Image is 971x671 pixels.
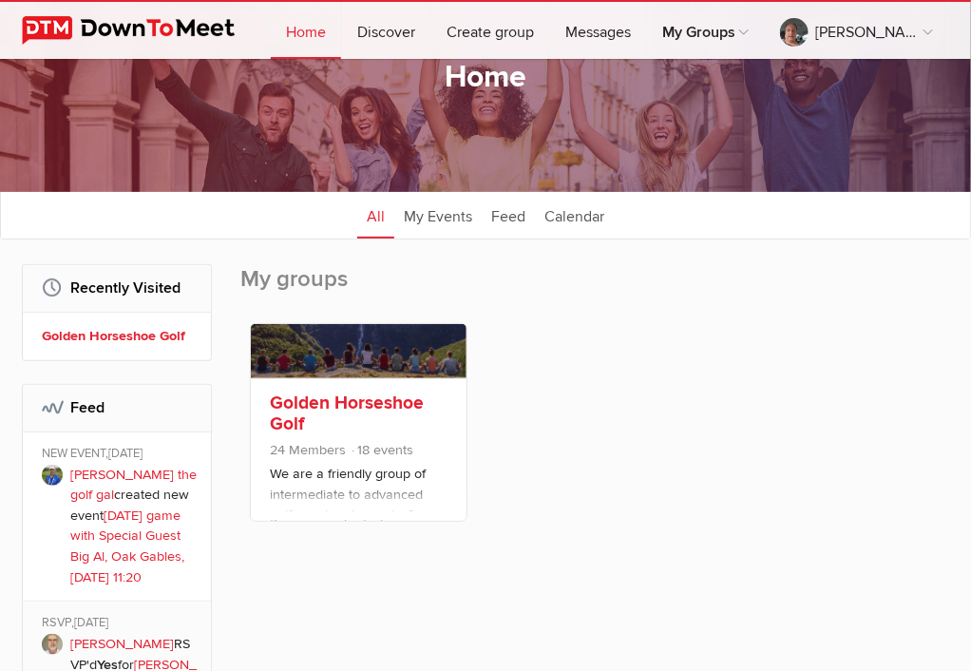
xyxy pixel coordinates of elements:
h1: Home [445,58,526,98]
a: [DATE] game with Special Guest Big Al, Oak Gables, [DATE] 11:20 [70,508,184,585]
a: Home [271,2,341,59]
span: [DATE] [108,446,143,461]
span: [DATE] [74,615,108,630]
a: Golden Horseshoe Golf [270,392,424,435]
a: Create group [431,2,549,59]
a: [PERSON_NAME] [765,2,948,59]
a: Messages [550,2,646,59]
a: Discover [342,2,430,59]
a: Calendar [535,191,614,239]
a: All [357,191,394,239]
a: [PERSON_NAME] the golf gal [70,467,197,504]
img: DownToMeet [22,16,264,45]
a: Feed [482,191,535,239]
span: 24 Members [270,442,346,458]
a: My Events [394,191,482,239]
a: My Groups [647,2,764,59]
a: Golden Horseshoe Golf [42,326,198,347]
h2: My groups [240,264,949,314]
h2: Feed [42,385,192,431]
div: NEW EVENT, [42,446,198,465]
p: created new event [70,465,198,588]
a: [PERSON_NAME] [70,636,174,652]
h2: Recently Visited [42,265,192,311]
p: We are a friendly group of intermediate to advanced golfers who play up to 6 times per week in th... [270,464,447,559]
div: RSVP, [42,615,198,634]
span: 18 events [350,442,413,458]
